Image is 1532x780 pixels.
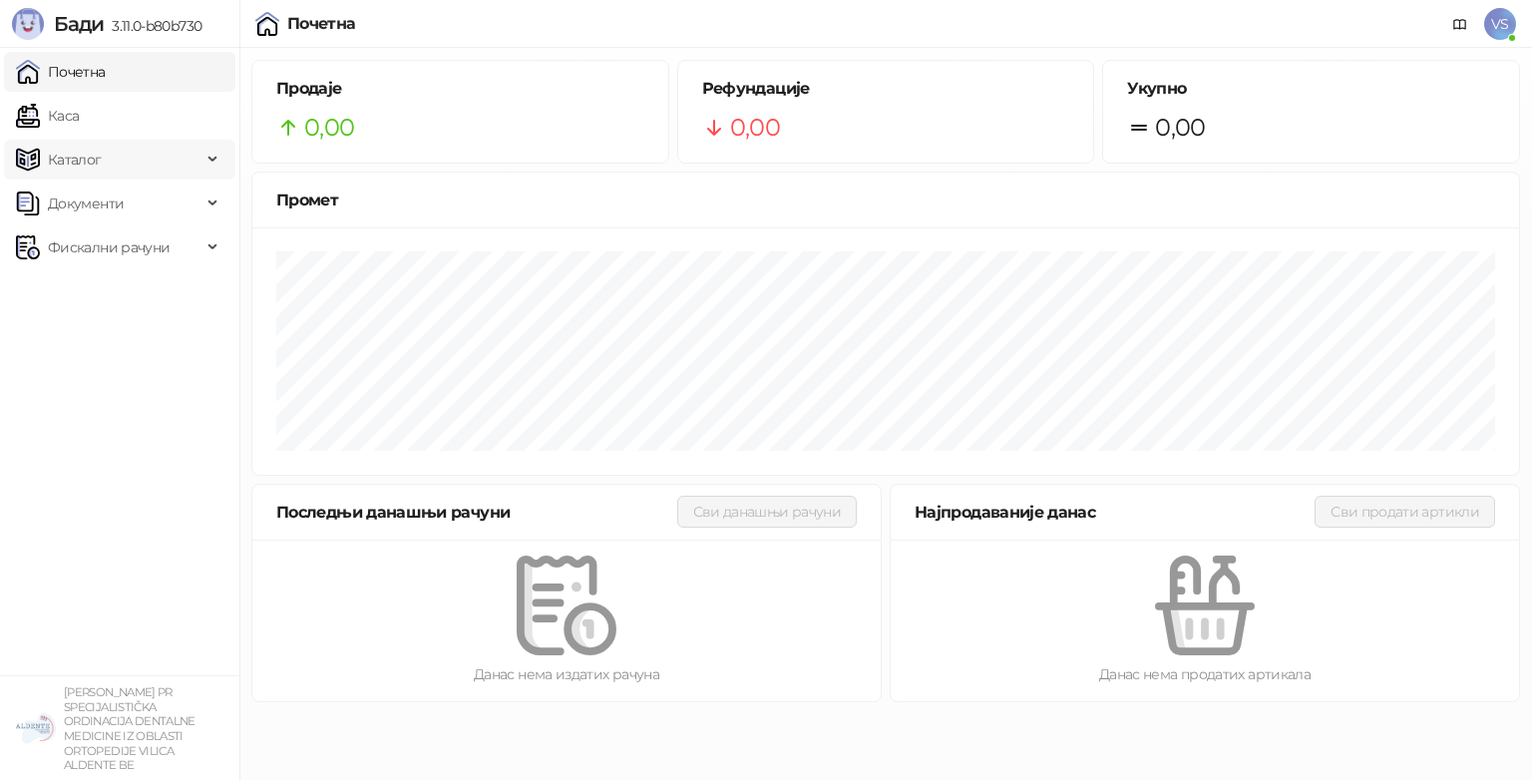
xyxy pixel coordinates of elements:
h5: Укупно [1127,77,1495,101]
small: [PERSON_NAME] PR SPECIJALISTIČKA ORDINACIJA DENTALNE MEDICINE IZ OBLASTI ORTOPEDIJE VILICA ALDENT... [64,685,195,772]
span: 3.11.0-b80b730 [104,17,201,35]
span: VS [1484,8,1516,40]
span: Фискални рачуни [48,227,170,267]
button: Сви данашњи рачуни [677,496,857,528]
img: 64x64-companyLogo-5147c2c0-45e4-4f6f-934a-c50ed2e74707.png [16,708,56,748]
div: Најпродаваније данас [915,500,1315,525]
a: Почетна [16,52,106,92]
div: Почетна [287,16,356,32]
span: 0,00 [730,109,780,147]
button: Сви продати артикли [1315,496,1495,528]
a: Каса [16,96,79,136]
h5: Рефундације [702,77,1070,101]
div: Данас нема издатих рачуна [284,663,849,685]
h5: Продаје [276,77,644,101]
span: Документи [48,184,124,223]
div: Промет [276,188,1495,212]
a: Документација [1444,8,1476,40]
div: Последњи данашњи рачуни [276,500,677,525]
div: Данас нема продатих артикала [923,663,1487,685]
span: Каталог [48,140,102,180]
span: 0,00 [304,109,354,147]
img: Logo [12,8,44,40]
span: 0,00 [1155,109,1205,147]
span: Бади [54,12,104,36]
